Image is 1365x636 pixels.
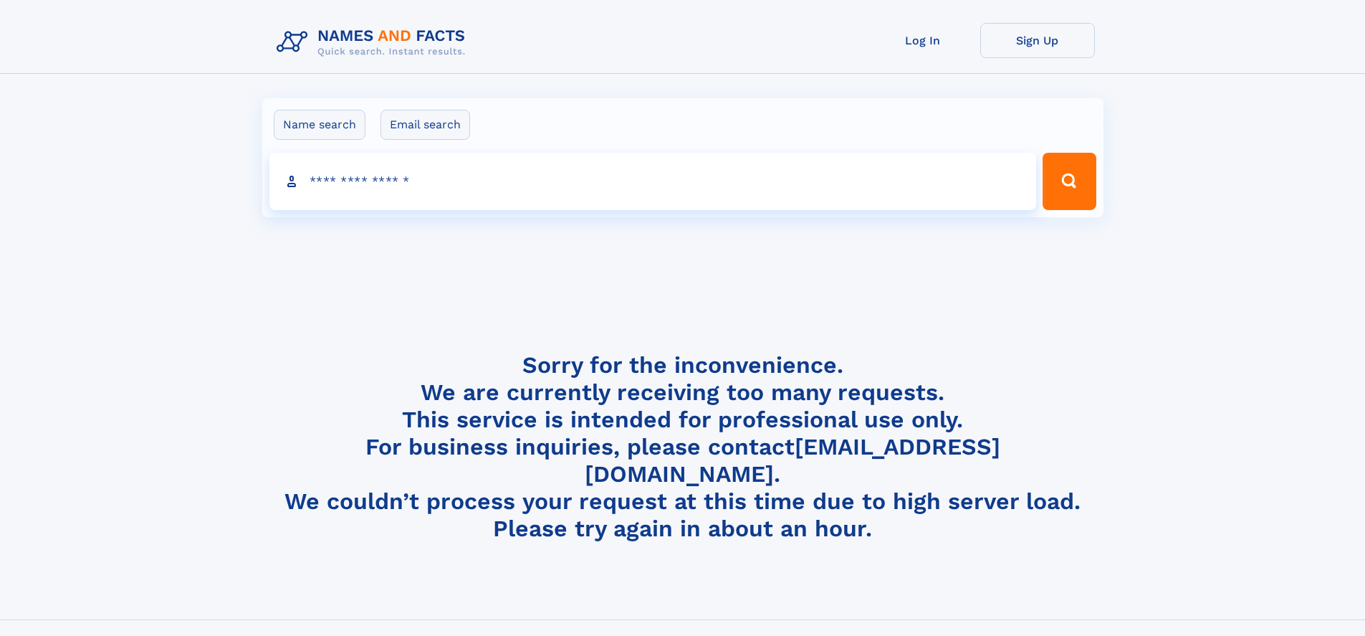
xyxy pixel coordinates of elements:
[1043,153,1096,210] button: Search Button
[271,351,1095,543] h4: Sorry for the inconvenience. We are currently receiving too many requests. This service is intend...
[271,23,477,62] img: Logo Names and Facts
[866,23,980,58] a: Log In
[274,110,365,140] label: Name search
[269,153,1037,210] input: search input
[380,110,470,140] label: Email search
[980,23,1095,58] a: Sign Up
[585,433,1000,488] a: [EMAIL_ADDRESS][DOMAIN_NAME]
